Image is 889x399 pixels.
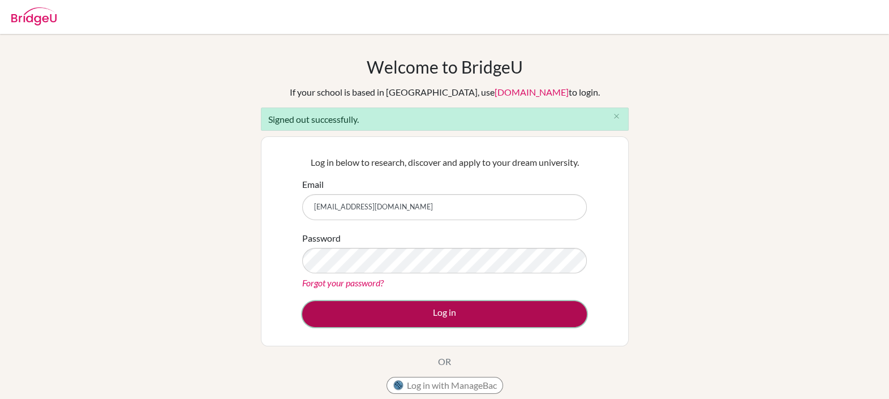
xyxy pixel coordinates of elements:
[302,156,587,169] p: Log in below to research, discover and apply to your dream university.
[495,87,569,97] a: [DOMAIN_NAME]
[261,108,629,131] div: Signed out successfully.
[612,112,621,121] i: close
[438,355,451,368] p: OR
[302,178,324,191] label: Email
[11,7,57,25] img: Bridge-U
[290,85,600,99] div: If your school is based in [GEOGRAPHIC_DATA], use to login.
[302,231,341,245] label: Password
[367,57,523,77] h1: Welcome to BridgeU
[386,377,503,394] button: Log in with ManageBac
[605,108,628,125] button: Close
[302,277,384,288] a: Forgot your password?
[302,301,587,327] button: Log in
